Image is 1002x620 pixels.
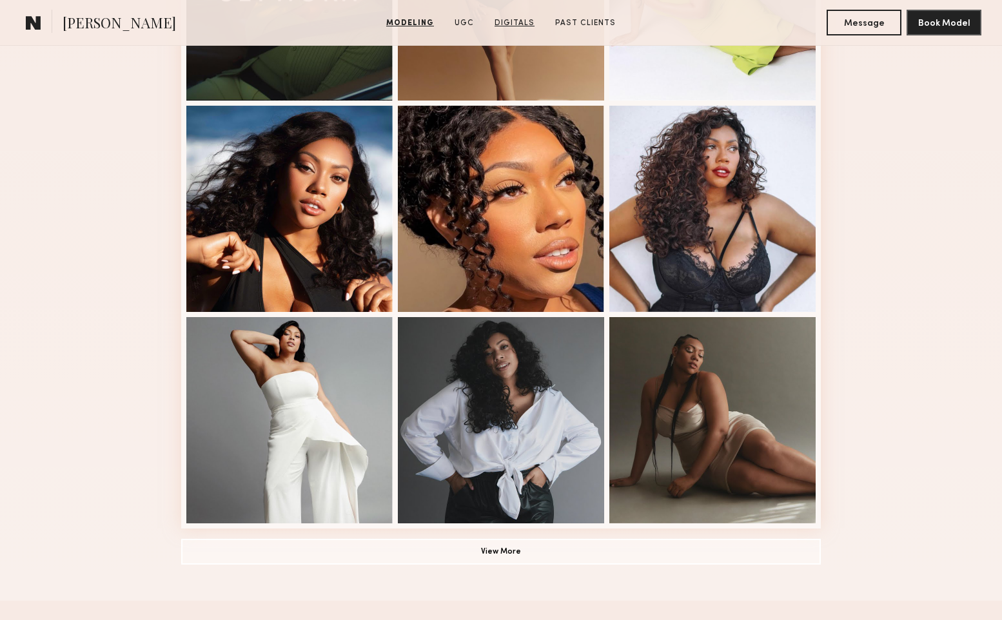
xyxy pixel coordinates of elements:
[827,10,901,35] button: Message
[907,17,981,28] a: Book Model
[550,17,621,29] a: Past Clients
[63,13,176,35] span: [PERSON_NAME]
[449,17,479,29] a: UGC
[907,10,981,35] button: Book Model
[181,539,821,565] button: View More
[489,17,540,29] a: Digitals
[381,17,439,29] a: Modeling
